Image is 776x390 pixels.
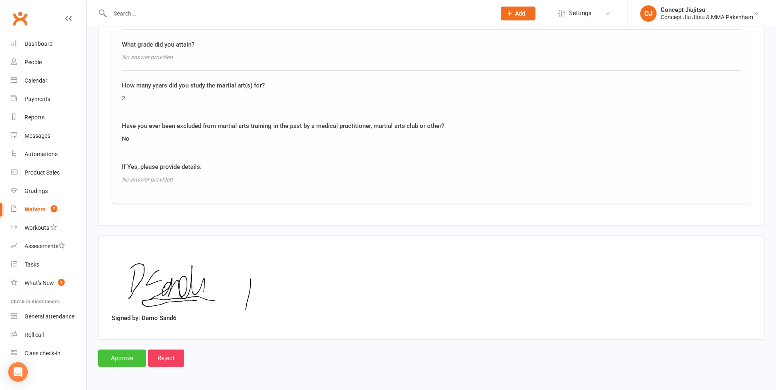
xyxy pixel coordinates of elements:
[11,344,86,363] a: Class kiosk mode
[25,114,45,121] div: Reports
[98,350,146,367] input: Approve
[25,40,53,47] div: Dashboard
[661,13,753,21] div: Concept Jiu Jitsu & MMA Pakenham
[25,350,61,356] div: Class check-in
[11,219,86,237] a: Workouts
[11,326,86,344] a: Roll call
[122,162,741,172] div: If Yes, please provide details:
[11,145,86,164] a: Automations
[108,8,490,19] input: Search...
[25,280,54,286] div: What's New
[11,307,86,326] a: General attendance kiosk mode
[112,313,177,323] label: Signed by: Damo Sand6
[122,40,741,49] div: What grade did you attain?
[569,4,592,22] span: Settings
[11,127,86,145] a: Messages
[11,182,86,200] a: Gradings
[8,362,28,382] div: Open Intercom Messenger
[122,81,741,90] div: How many years did you study the martial art(s) for?
[25,96,50,102] div: Payments
[25,188,48,194] div: Gradings
[25,332,44,338] div: Roll call
[640,5,657,22] div: CJ
[122,94,741,103] div: 2
[11,256,86,274] a: Tasks
[122,134,741,143] div: No
[25,132,50,139] div: Messages
[148,350,184,367] input: Reject
[122,121,741,131] div: Have you ever been excluded from martial arts training in the past by a medical practitioner, mar...
[501,7,535,20] button: Add
[25,313,74,320] div: General attendance
[25,77,47,84] div: Calendar
[661,6,753,13] div: Concept Jiujitsu
[11,72,86,90] a: Calendar
[25,224,49,231] div: Workouts
[11,35,86,53] a: Dashboard
[11,90,86,108] a: Payments
[11,164,86,182] a: Product Sales
[11,53,86,72] a: People
[11,274,86,292] a: What's New1
[11,200,86,219] a: Waivers 7
[122,176,173,183] em: No answer provided
[51,205,57,212] span: 7
[515,10,525,17] span: Add
[25,169,60,176] div: Product Sales
[25,59,42,65] div: People
[25,261,39,268] div: Tasks
[58,279,65,286] span: 1
[10,8,30,29] a: Clubworx
[11,108,86,127] a: Reports
[122,54,173,61] em: No answer provided
[11,237,86,256] a: Assessments
[25,243,65,249] div: Assessments
[112,249,255,310] img: image1757493301.png
[25,151,58,157] div: Automations
[25,206,45,213] div: Waivers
